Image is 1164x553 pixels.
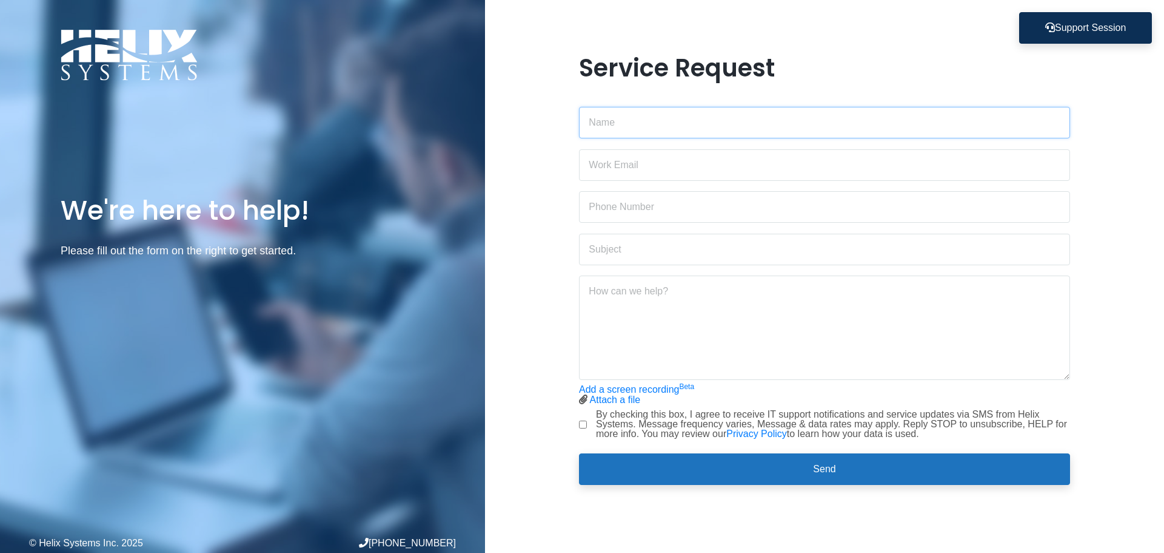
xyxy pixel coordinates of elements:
div: [PHONE_NUMBER] [242,538,456,548]
a: Attach a file [590,395,641,405]
h1: Service Request [579,53,1070,83]
sup: Beta [679,382,694,391]
div: © Helix Systems Inc. 2025 [29,538,242,548]
p: Please fill out the form on the right to get started. [61,242,424,260]
h1: We're here to help! [61,193,424,228]
label: By checking this box, I agree to receive IT support notifications and service updates via SMS fro... [596,410,1070,439]
button: Send [579,453,1070,485]
img: Logo [61,29,198,81]
button: Support Session [1019,12,1152,44]
a: Privacy Policy [726,429,787,439]
a: Add a screen recordingBeta [579,384,694,395]
input: Phone Number [579,191,1070,223]
input: Work Email [579,149,1070,181]
input: Name [579,107,1070,138]
input: Subject [579,234,1070,265]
